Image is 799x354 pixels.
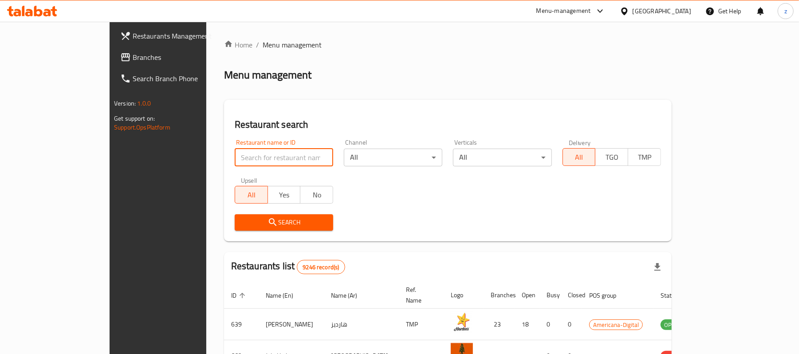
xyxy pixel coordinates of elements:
[256,39,259,50] li: /
[444,282,484,309] th: Logo
[241,177,257,183] label: Upsell
[235,186,268,204] button: All
[589,290,628,301] span: POS group
[231,290,248,301] span: ID
[451,311,473,334] img: Hardee's
[539,282,561,309] th: Busy
[304,189,330,201] span: No
[114,113,155,124] span: Get support on:
[661,320,682,330] span: OPEN
[515,282,539,309] th: Open
[647,256,668,278] div: Export file
[484,282,515,309] th: Branches
[595,148,628,166] button: TGO
[569,139,591,146] label: Delivery
[297,260,345,274] div: Total records count
[561,282,582,309] th: Closed
[231,260,345,274] h2: Restaurants list
[268,186,301,204] button: Yes
[406,284,433,306] span: Ref. Name
[263,39,322,50] span: Menu management
[259,309,324,340] td: [PERSON_NAME]
[539,309,561,340] td: 0
[599,151,625,164] span: TGO
[235,118,661,131] h2: Restaurant search
[661,290,689,301] span: Status
[633,6,691,16] div: [GEOGRAPHIC_DATA]
[632,151,657,164] span: TMP
[297,263,344,271] span: 9246 record(s)
[324,309,399,340] td: هارديز
[239,189,264,201] span: All
[784,6,787,16] span: z
[266,290,305,301] span: Name (En)
[224,39,672,50] nav: breadcrumb
[242,217,326,228] span: Search
[563,148,596,166] button: All
[113,25,243,47] a: Restaurants Management
[331,290,369,301] span: Name (Ar)
[133,73,236,84] span: Search Branch Phone
[561,309,582,340] td: 0
[235,214,333,231] button: Search
[133,31,236,41] span: Restaurants Management
[590,320,642,330] span: Americana-Digital
[133,52,236,63] span: Branches
[628,148,661,166] button: TMP
[114,122,170,133] a: Support.OpsPlatform
[113,47,243,68] a: Branches
[235,149,333,166] input: Search for restaurant name or ID..
[114,98,136,109] span: Version:
[113,68,243,89] a: Search Branch Phone
[453,149,551,166] div: All
[224,68,311,82] h2: Menu management
[137,98,151,109] span: 1.0.0
[567,151,592,164] span: All
[300,186,333,204] button: No
[272,189,297,201] span: Yes
[399,309,444,340] td: TMP
[536,6,591,16] div: Menu-management
[344,149,442,166] div: All
[515,309,539,340] td: 18
[484,309,515,340] td: 23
